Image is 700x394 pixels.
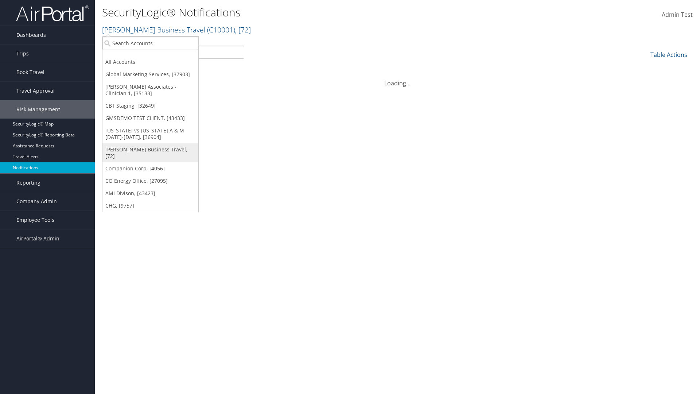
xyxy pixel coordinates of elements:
input: Search Accounts [102,36,198,50]
a: [PERSON_NAME] Business Travel [102,25,251,35]
a: CHG, [9757] [102,200,198,212]
a: CBT Staging, [32649] [102,100,198,112]
img: airportal-logo.png [16,5,89,22]
a: All Accounts [102,56,198,68]
span: Travel Approval [16,82,55,100]
a: AMI Divison, [43423] [102,187,198,200]
span: AirPortal® Admin [16,229,59,248]
span: Admin Test [662,11,693,19]
a: [US_STATE] vs [US_STATE] A & M [DATE]-[DATE], [36904] [102,124,198,143]
a: Admin Test [662,4,693,26]
a: Global Marketing Services, [37903] [102,68,198,81]
a: Table Actions [650,51,687,59]
span: Dashboards [16,26,46,44]
a: Companion Corp, [4056] [102,162,198,175]
span: Risk Management [16,100,60,119]
a: [PERSON_NAME] Associates - Clinician 1, [35133] [102,81,198,100]
a: CO Energy Office, [27095] [102,175,198,187]
a: GMSDEMO TEST CLIENT, [43433] [102,112,198,124]
h1: SecurityLogic® Notifications [102,5,496,20]
span: , [ 72 ] [235,25,251,35]
span: Book Travel [16,63,44,81]
span: Company Admin [16,192,57,210]
span: ( C10001 ) [207,25,235,35]
div: Loading... [102,70,693,88]
span: Reporting [16,174,40,192]
span: Trips [16,45,29,63]
span: Employee Tools [16,211,54,229]
a: [PERSON_NAME] Business Travel, [72] [102,143,198,162]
